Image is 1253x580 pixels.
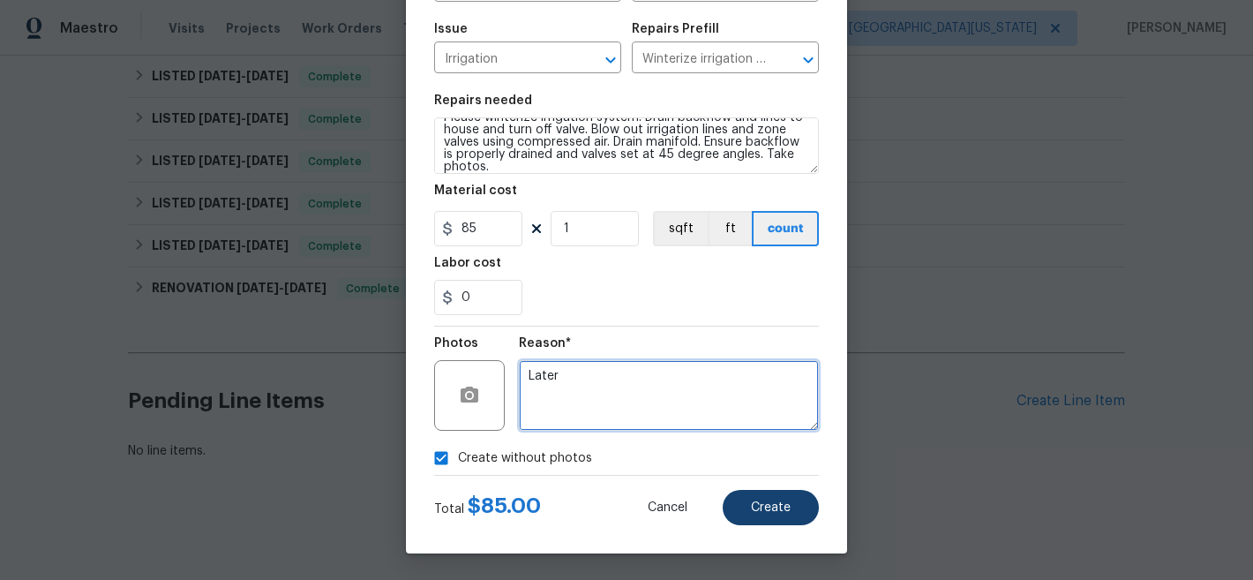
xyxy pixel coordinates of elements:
[723,490,819,525] button: Create
[598,48,623,72] button: Open
[751,501,791,515] span: Create
[619,490,716,525] button: Cancel
[796,48,821,72] button: Open
[752,211,819,246] button: count
[519,360,819,431] textarea: Later
[434,497,541,518] div: Total
[434,257,501,269] h5: Labor cost
[434,23,468,35] h5: Issue
[434,337,478,350] h5: Photos
[648,501,687,515] span: Cancel
[458,449,592,468] span: Create without photos
[434,117,819,174] textarea: Please winterize irrigation system. Drain backflow and lines to house and turn off valve. Blow ou...
[632,23,719,35] h5: Repairs Prefill
[519,337,571,350] h5: Reason*
[653,211,708,246] button: sqft
[434,94,532,107] h5: Repairs needed
[468,495,541,516] span: $ 85.00
[434,185,517,197] h5: Material cost
[708,211,752,246] button: ft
